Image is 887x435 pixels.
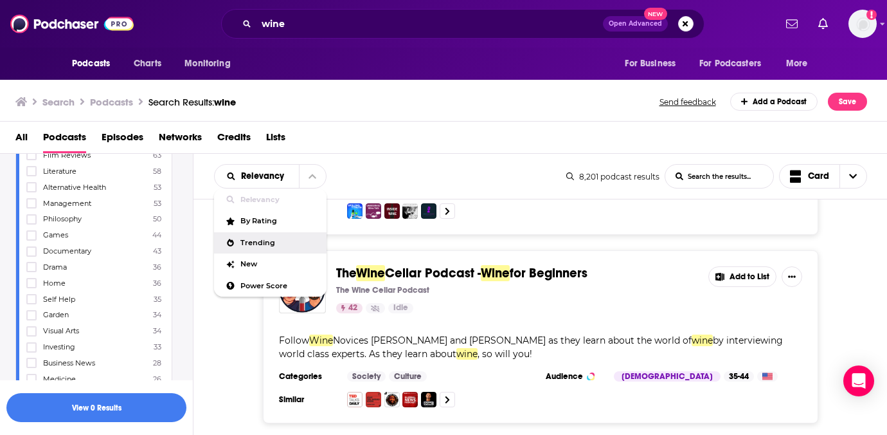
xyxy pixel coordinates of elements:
button: open menu [616,51,692,76]
img: Wines To Find [402,203,418,219]
button: Add to List [708,266,776,287]
h3: Audience [546,371,604,382]
span: Film Reviews [43,151,91,160]
button: Show More Button [782,266,802,287]
a: Add a Podcast [730,93,818,111]
button: close menu [299,165,326,188]
div: 8,201 podcast results [566,172,659,181]
a: Charts [125,51,169,76]
button: Choose View [779,164,868,189]
a: Show notifications dropdown [781,13,803,35]
button: open menu [691,51,780,76]
button: open menu [777,51,824,76]
button: Open AdvancedNew [603,16,668,32]
span: Cellar Podcast - [385,265,481,281]
svg: Add a profile image [866,10,877,20]
span: for Beginners [510,265,587,281]
a: Podcasts [43,127,86,153]
div: 35-44 [724,371,754,382]
img: Podchaser - Follow, Share and Rate Podcasts [10,12,134,36]
span: For Business [625,55,676,73]
span: Drama [43,263,67,272]
span: Trending [240,239,316,246]
span: Documentary [43,246,91,255]
span: 42 [348,302,357,315]
div: Search Results: [148,96,236,108]
span: Management [43,199,91,208]
span: Follow [279,335,309,346]
h3: Categories [279,371,337,382]
button: open menu [175,51,247,76]
span: Wine [481,265,510,281]
img: Stuff You Should Know [366,392,381,407]
button: Show profile menu [848,10,877,38]
span: Literature [43,167,76,176]
a: All [15,127,28,153]
span: Philosophy [43,214,82,223]
span: wine [692,335,713,346]
span: Monitoring [184,55,230,73]
span: 36 [153,263,161,272]
span: Business News [43,358,95,367]
a: Networks [159,127,202,153]
span: 43 [153,246,161,255]
img: User Profile [848,10,877,38]
span: Podcasts [72,55,110,73]
span: , so will you! [478,348,532,360]
a: 42 [336,303,363,313]
span: Relevancy [240,196,316,203]
span: The [336,265,356,281]
span: For Podcasters [699,55,761,73]
span: 58 [153,167,161,176]
a: Credits [217,127,251,153]
span: Charts [134,55,161,73]
img: Inside Wine Podcast [384,203,400,219]
div: [DEMOGRAPHIC_DATA] [614,371,721,382]
span: Novices [PERSON_NAME] and [PERSON_NAME] as they learn about the world of [333,335,692,346]
a: Society [347,371,386,382]
span: 33 [154,342,161,351]
p: The Wine Cellar Podcast [336,285,429,295]
span: 50 [153,214,161,223]
span: 34 [153,326,161,335]
a: Idle [388,303,413,313]
div: Search podcasts, credits, & more... [221,9,704,39]
img: Global News Podcast [402,392,418,407]
a: Somm and Somm'er [421,203,436,219]
span: Card [808,172,829,181]
a: Search Results:wine [148,96,236,108]
span: Relevancy [241,172,289,181]
span: Wine [356,265,385,281]
a: TED Talks Daily [347,392,363,407]
button: close menu [215,172,299,181]
span: Power Score [240,282,316,290]
img: Unreserved Wine Talk [366,203,381,219]
span: 63 [153,151,161,160]
button: open menu [63,51,127,76]
span: Visual Arts [43,326,79,335]
span: 28 [153,358,161,367]
span: Investing [43,342,75,351]
span: Wine [309,335,333,346]
h3: Search [42,96,75,108]
span: More [786,55,808,73]
button: Save [828,93,867,111]
a: Spilling the Truth - Wine & Conversation [347,203,363,219]
a: Lists [266,127,285,153]
span: New [240,261,316,268]
img: The Joe Rogan Experience [384,392,400,407]
img: The Diary Of A CEO with Steven Bartlett [421,392,436,407]
span: Garden [43,310,69,319]
div: Open Intercom Messenger [843,366,874,396]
